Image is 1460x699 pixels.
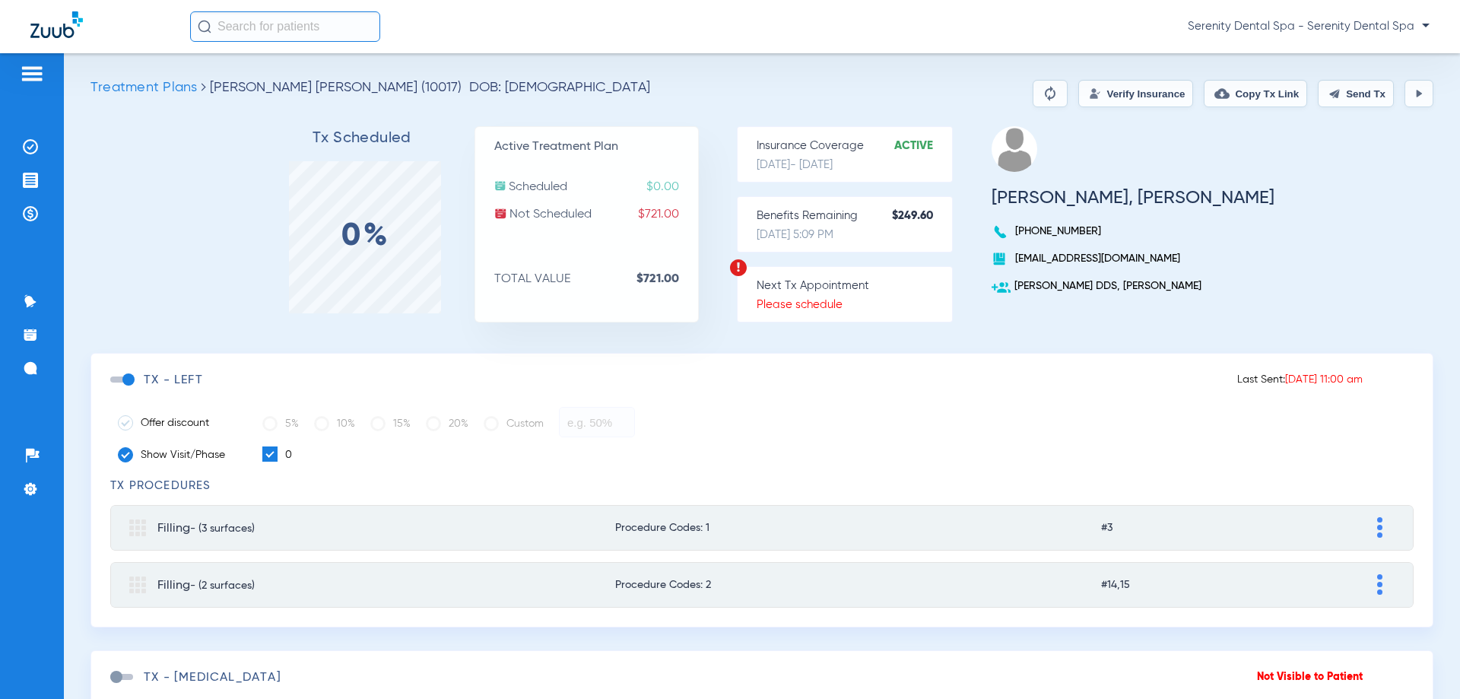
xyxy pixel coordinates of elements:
p: Not Scheduled [494,207,698,222]
img: group-dot-blue.svg [1377,517,1382,538]
label: 10% [314,408,355,439]
mat-expansion-panel-header: Filling- (3 surfaces)Procedure Codes: 1#3 [110,505,1414,551]
button: Send Tx [1318,80,1394,107]
button: Copy Tx Link [1204,80,1307,107]
strong: $249.60 [892,208,952,224]
label: Offer discount [118,415,240,431]
span: Procedure Codes: 2 [615,580,993,590]
img: group.svg [129,577,146,593]
span: $0.00 [646,180,698,195]
label: 5% [262,408,299,439]
h3: TX - [MEDICAL_DATA] [144,670,281,685]
p: Next Tx Appointment [757,278,952,294]
label: Custom [484,408,544,439]
img: send.svg [1328,87,1341,100]
h3: Tx Scheduled [250,131,474,146]
p: Scheduled [494,180,698,195]
img: profile.png [992,126,1037,172]
img: group-dot-blue.svg [1377,574,1382,595]
span: [DATE] 11:00 am [1285,374,1363,385]
span: Filling [157,523,255,535]
input: Search for patients [190,11,380,42]
p: Please schedule [757,297,952,313]
h3: TX - LEFT [144,373,203,388]
p: Insurance Coverage [757,138,952,154]
p: [PERSON_NAME] DDS, [PERSON_NAME] [992,278,1274,294]
img: scheduled.svg [494,180,506,192]
span: - (3 surfaces) [190,523,255,534]
p: Active Treatment Plan [494,139,698,154]
p: [DATE] 5:09 PM [757,227,952,243]
p: Not Visible to Patient [1257,669,1363,685]
input: e.g. 50% [559,407,635,437]
span: [PERSON_NAME] [PERSON_NAME] (10017) [210,81,462,94]
p: TOTAL VALUE [494,272,698,287]
img: play.svg [1413,87,1425,100]
img: Zuub Logo [30,11,83,38]
label: 0% [341,229,389,244]
img: book.svg [992,251,1007,266]
h3: TX Procedures [110,478,1414,494]
img: voice-call-b.svg [992,224,1011,240]
img: Verify Insurance [1089,87,1101,100]
h3: [PERSON_NAME], [PERSON_NAME] [992,190,1274,205]
strong: $721.00 [636,272,698,287]
span: Procedure Codes: 1 [615,523,993,533]
p: [DATE] - [DATE] [757,157,952,173]
button: Verify Insurance [1078,80,1193,107]
p: Last Sent: [1237,372,1363,387]
img: hamburger-icon [20,65,44,83]
span: $721.00 [638,207,698,222]
img: not-scheduled.svg [494,207,507,220]
span: #14,15 [1101,580,1263,590]
label: 20% [426,408,468,439]
p: [PHONE_NUMBER] [992,224,1274,239]
p: [EMAIL_ADDRESS][DOMAIN_NAME] [992,251,1274,266]
label: 0 [262,446,292,463]
img: Search Icon [198,20,211,33]
span: Filling [157,580,255,592]
span: Treatment Plans [90,81,197,94]
span: Serenity Dental Spa - Serenity Dental Spa [1188,19,1430,34]
img: group.svg [129,519,146,536]
img: Reparse [1041,84,1059,103]
mat-expansion-panel-header: Filling- (2 surfaces)Procedure Codes: 2#14,15 [110,562,1414,608]
img: add-user.svg [992,278,1011,297]
span: - (2 surfaces) [190,580,255,591]
label: 15% [370,408,411,439]
span: #3 [1101,523,1263,533]
img: link-copy.png [1214,86,1230,101]
img: warning.svg [729,259,747,277]
label: Show Visit/Phase [118,447,240,462]
span: DOB: [DEMOGRAPHIC_DATA] [469,80,650,95]
strong: Active [894,138,952,154]
p: Benefits Remaining [757,208,952,224]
